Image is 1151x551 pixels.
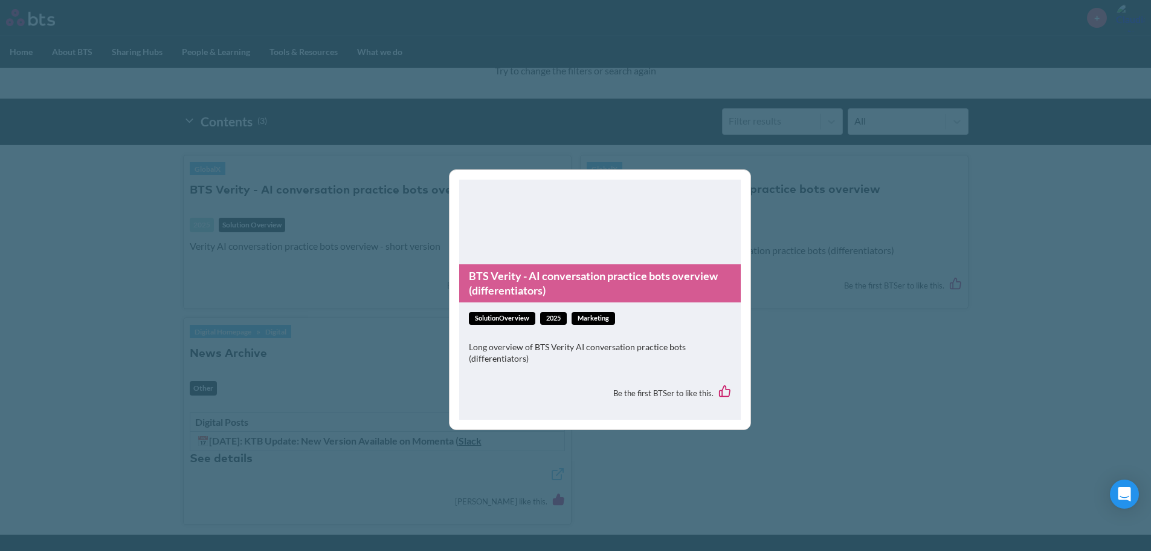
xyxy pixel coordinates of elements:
[469,376,731,410] div: Be the first BTSer to like this.
[459,264,741,302] a: BTS Verity - AI conversation practice bots overview (differentiators)
[469,341,731,365] p: Long overview of BTS Verity AI conversation practice bots (differentiators)
[540,312,567,325] span: 2025
[572,312,615,325] span: Marketing
[469,312,535,325] span: solutionOverview
[1110,480,1139,509] div: Open Intercom Messenger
